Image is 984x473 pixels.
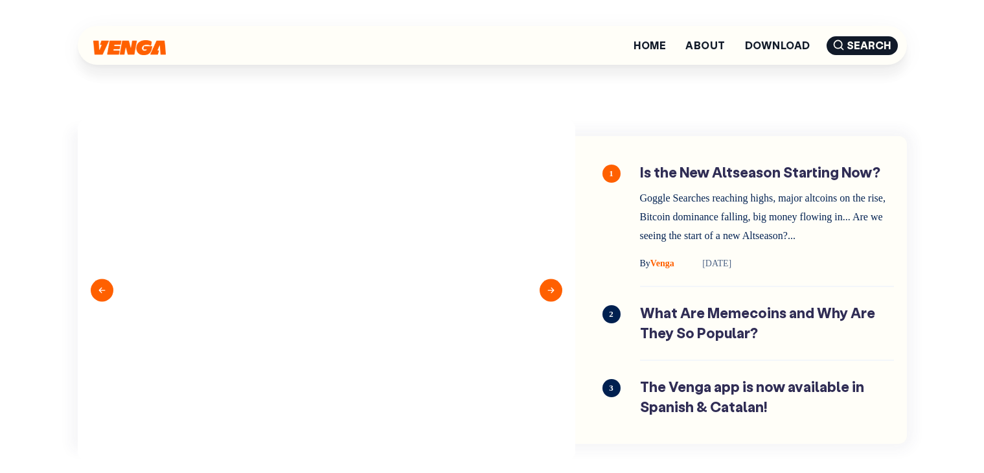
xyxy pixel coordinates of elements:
[827,36,898,55] span: Search
[685,40,725,51] a: About
[540,279,562,301] button: Next
[93,40,166,55] img: Venga Blog
[634,40,666,51] a: Home
[602,165,621,183] span: 1
[602,305,621,323] span: 2
[602,379,621,397] span: 3
[745,40,810,51] a: Download
[91,279,113,301] button: Previous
